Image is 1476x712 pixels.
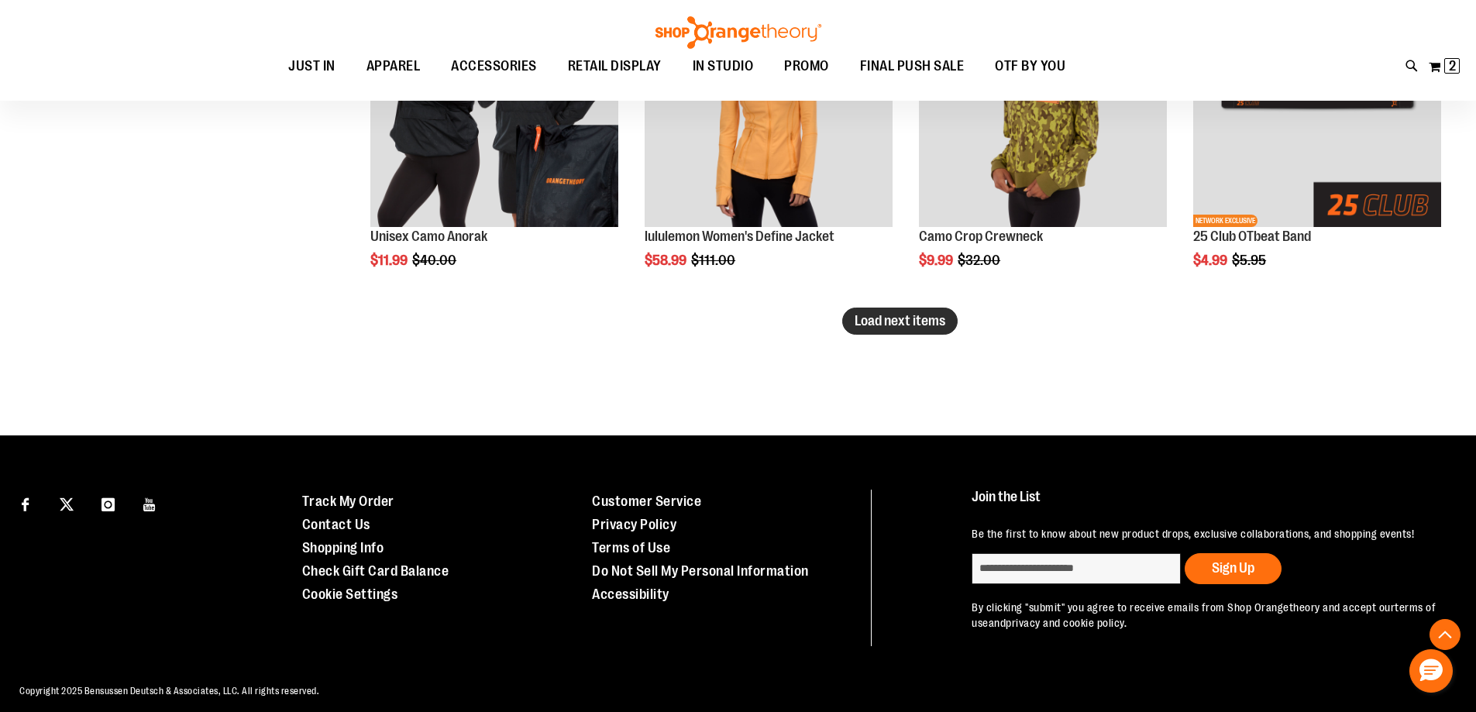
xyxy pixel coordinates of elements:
h4: Join the List [972,490,1440,518]
a: 25 Club OTbeat Band [1193,229,1311,244]
span: OTF BY YOU [995,49,1065,84]
a: Visit our Instagram page [95,490,122,517]
span: $40.00 [412,253,459,268]
span: $11.99 [370,253,410,268]
span: ACCESSORIES [451,49,537,84]
span: $58.99 [645,253,689,268]
button: Hello, have a question? Let’s chat. [1409,649,1453,693]
span: $9.99 [919,253,955,268]
a: privacy and cookie policy. [1006,617,1127,629]
span: $4.99 [1193,253,1230,268]
a: Cookie Settings [302,586,398,602]
a: Shopping Info [302,540,384,555]
span: PROMO [784,49,829,84]
span: Load next items [855,313,945,328]
a: Visit our Youtube page [136,490,163,517]
a: Visit our Facebook page [12,490,39,517]
a: RETAIL DISPLAY [552,49,677,84]
a: Unisex Camo Anorak [370,229,487,244]
img: Twitter [60,497,74,511]
span: $5.95 [1232,253,1268,268]
span: IN STUDIO [693,49,754,84]
span: 2 [1449,58,1456,74]
span: Copyright 2025 Bensussen Deutsch & Associates, LLC. All rights reserved. [19,686,319,697]
a: ACCESSORIES [435,49,552,84]
input: enter email [972,553,1181,584]
a: Camo Crop Crewneck [919,229,1043,244]
span: NETWORK EXCLUSIVE [1193,215,1258,227]
img: Shop Orangetheory [653,16,824,49]
span: Sign Up [1212,560,1254,576]
p: Be the first to know about new product drops, exclusive collaborations, and shopping events! [972,526,1440,542]
a: lululemon Women's Define Jacket [645,229,834,244]
span: $111.00 [691,253,738,268]
a: APPAREL [351,49,436,84]
button: Load next items [842,308,958,335]
a: FINAL PUSH SALE [845,49,980,84]
a: JUST IN [273,49,351,84]
a: OTF BY YOU [979,49,1081,84]
button: Back To Top [1430,619,1461,650]
a: Do Not Sell My Personal Information [592,563,809,579]
span: FINAL PUSH SALE [860,49,965,84]
a: PROMO [769,49,845,84]
span: APPAREL [366,49,421,84]
span: RETAIL DISPLAY [568,49,662,84]
p: By clicking "submit" you agree to receive emails from Shop Orangetheory and accept our and [972,600,1440,631]
a: IN STUDIO [677,49,769,84]
a: Customer Service [592,494,701,509]
a: Visit our X page [53,490,81,517]
a: Track My Order [302,494,394,509]
span: JUST IN [288,49,335,84]
a: Accessibility [592,586,669,602]
a: Check Gift Card Balance [302,563,449,579]
button: Sign Up [1185,553,1282,584]
a: Contact Us [302,517,370,532]
a: Terms of Use [592,540,670,555]
span: $32.00 [958,253,1003,268]
a: Privacy Policy [592,517,676,532]
a: terms of use [972,601,1436,629]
